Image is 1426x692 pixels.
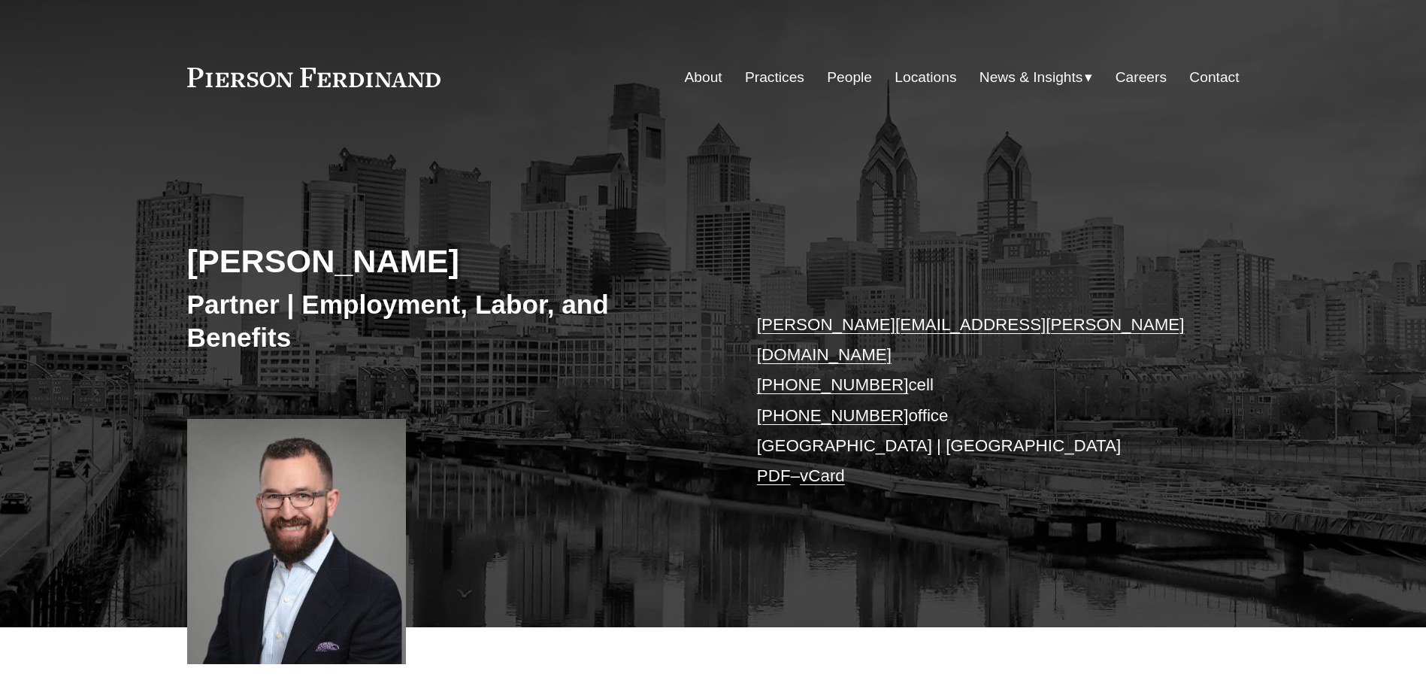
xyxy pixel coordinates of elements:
[757,466,791,485] a: PDF
[757,375,909,394] a: [PHONE_NUMBER]
[187,241,713,281] h2: [PERSON_NAME]
[757,315,1185,364] a: [PERSON_NAME][EMAIL_ADDRESS][PERSON_NAME][DOMAIN_NAME]
[800,466,845,485] a: vCard
[685,63,722,92] a: About
[757,406,909,425] a: [PHONE_NUMBER]
[895,63,956,92] a: Locations
[757,310,1195,492] p: cell office [GEOGRAPHIC_DATA] | [GEOGRAPHIC_DATA] –
[827,63,872,92] a: People
[1189,63,1239,92] a: Contact
[1116,63,1167,92] a: Careers
[979,65,1083,91] span: News & Insights
[979,63,1093,92] a: folder dropdown
[745,63,804,92] a: Practices
[187,288,713,354] h3: Partner | Employment, Labor, and Benefits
